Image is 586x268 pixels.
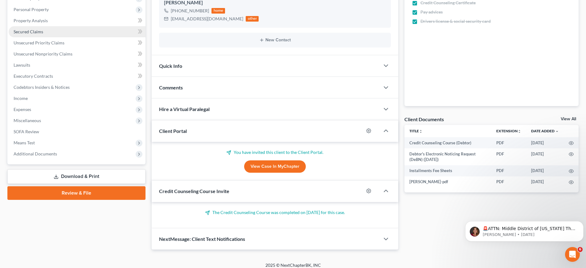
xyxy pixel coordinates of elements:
[491,165,526,176] td: PDF
[244,160,306,173] a: View Case in MyChapter
[526,176,564,188] td: [DATE]
[9,126,145,137] a: SOFA Review
[420,18,491,24] span: Drivers license & social security card
[14,129,39,134] span: SOFA Review
[7,169,145,184] a: Download & Print
[171,8,209,14] div: [PHONE_NUMBER]
[561,117,576,121] a: View All
[211,8,225,14] div: home
[496,129,521,133] a: Extensionunfold_more
[9,37,145,48] a: Unsecured Priority Claims
[159,209,391,216] p: The Credit Counseling Course was completed on [DATE] for this case.
[164,38,386,43] button: New Contact
[491,176,526,188] td: PDF
[159,128,187,134] span: Client Portal
[526,137,564,148] td: [DATE]
[491,148,526,165] td: PDF
[14,85,70,90] span: Codebtors Insiders & Notices
[246,16,259,22] div: other
[159,188,229,194] span: Credit Counseling Course Invite
[14,40,64,45] span: Unsecured Priority Claims
[404,165,491,176] td: Installments Fee Sheets
[404,148,491,165] td: Debtor's Electronic Noticing Request (DeBN) ([DATE])
[14,118,41,123] span: Miscellaneous
[491,137,526,148] td: PDF
[555,130,559,133] i: expand_more
[171,16,243,22] div: [EMAIL_ADDRESS][DOMAIN_NAME]
[9,26,145,37] a: Secured Claims
[14,96,28,101] span: Income
[14,107,31,112] span: Expenses
[14,7,49,12] span: Personal Property
[9,60,145,71] a: Lawsuits
[526,148,564,165] td: [DATE]
[518,130,521,133] i: unfold_more
[159,85,183,90] span: Comments
[14,62,30,68] span: Lawsuits
[419,130,423,133] i: unfold_more
[7,186,145,200] a: Review & File
[404,116,444,122] div: Client Documents
[463,208,586,251] iframe: Intercom notifications message
[159,236,245,242] span: NextMessage: Client Text Notifications
[14,29,43,34] span: Secured Claims
[159,106,210,112] span: Hire a Virtual Paralegal
[409,129,423,133] a: Titleunfold_more
[159,149,391,155] p: You have invited this client to the Client Portal.
[14,140,35,145] span: Means Test
[159,63,182,69] span: Quick Info
[9,48,145,60] a: Unsecured Nonpriority Claims
[14,73,53,79] span: Executory Contracts
[404,137,491,148] td: Credit Counseling Course (Debtor)
[578,247,583,252] span: 6
[531,129,559,133] a: Date Added expand_more
[526,165,564,176] td: [DATE]
[420,9,443,15] span: Pay advices
[9,71,145,82] a: Executory Contracts
[14,51,72,56] span: Unsecured Nonpriority Claims
[404,176,491,188] td: [PERSON_NAME]-pdf
[14,151,57,156] span: Additional Documents
[565,247,580,262] iframe: Intercom live chat
[14,18,48,23] span: Property Analysis
[9,15,145,26] a: Property Analysis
